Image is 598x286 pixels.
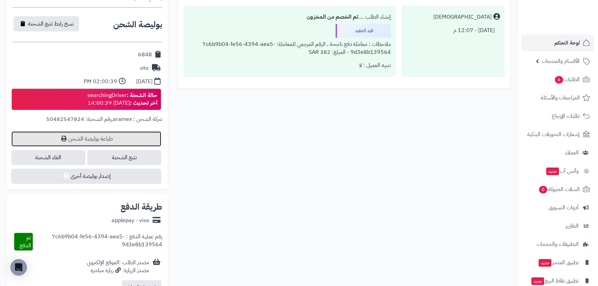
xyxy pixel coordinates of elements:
b: تم الخصم من المخزون [307,13,358,21]
span: العملاء [565,148,579,158]
a: لوحة التحكم [521,35,594,51]
a: تطبيق المتجرجديد [521,254,594,271]
img: logo-2.png [551,5,591,20]
span: التقارير [566,221,579,231]
div: مصدر الزيارة: زيارة مباشرة [87,267,149,275]
h2: بوليصة الشحن [113,20,162,29]
span: 6 [554,76,563,84]
a: الطلبات6 [521,71,594,88]
div: , [12,115,162,131]
span: الأقسام والمنتجات [542,56,580,66]
a: السلات المتروكة0 [521,181,594,198]
div: 6848 [138,51,152,59]
div: قيد التنفيذ [336,24,391,38]
span: جديد [546,168,559,175]
div: Open Intercom Messenger [10,259,27,276]
span: رقم الشحنة: 50482547824 [46,115,112,123]
div: [DATE] [136,78,153,86]
a: طلبات الإرجاع [521,108,594,124]
button: نسخ رابط تتبع الشحنة [13,16,79,31]
a: المراجعات والأسئلة [521,89,594,106]
div: إنشاء الطلب .... [188,10,391,24]
span: الطلبات [554,75,580,84]
div: searchingDriver [DATE] 14:00:39 [87,92,157,107]
div: 02:00:39 PM [84,78,117,86]
span: المراجعات والأسئلة [541,93,580,103]
span: وآتس آب [546,166,579,176]
span: التطبيقات والخدمات [537,239,579,249]
span: تطبيق المتجر [538,258,579,267]
a: إشعارات التحويلات البنكية [521,126,594,143]
strong: حالة الشحنة : [127,91,157,99]
span: أدوات التسويق [549,203,579,212]
a: تتبع الشحنة [87,150,161,165]
button: إصدار بوليصة أخرى [11,169,161,184]
a: طباعة بوليصة الشحن [11,131,161,146]
div: [DATE] - 12:07 م [406,24,500,37]
span: السلات المتروكة [538,184,580,194]
span: 0 [539,185,548,194]
span: طلبات الإرجاع [552,111,580,121]
a: التطبيقات والخدمات [521,236,594,252]
a: العملاء [521,144,594,161]
a: أدوات التسويق [521,199,594,216]
span: تم الدفع [20,233,31,250]
div: رقم عملية الدفع : 7c6b9b04-fe56-4394-aea5-9d3e8b139564 [33,233,162,251]
span: شركة الشحن : aramex [113,115,162,123]
div: ملاحظات : معاملة دفع ناجحة ، الرقم المرجعي للمعاملة: 7c6b9b04-fe56-4394-aea5-9d3e8b139564 - المبل... [188,38,391,59]
div: تنبيه العميل : لا [188,59,391,72]
a: التقارير [521,218,594,234]
span: الغاء الشحنة [11,150,85,165]
div: applepay - visa [112,217,149,225]
span: جديد [539,259,551,267]
span: جديد [531,277,544,285]
span: لوحة التحكم [554,38,580,48]
a: وآتس آبجديد [521,163,594,179]
div: مصدر الطلب :الموقع الإلكتروني [87,259,149,275]
span: تطبيق نقاط البيع [531,276,579,286]
h2: طريقة الدفع [120,203,162,211]
div: oto [140,64,148,72]
strong: آخر تحديث : [130,99,157,107]
span: نسخ رابط تتبع الشحنة [28,20,74,28]
span: إشعارات التحويلات البنكية [527,130,580,139]
div: [DEMOGRAPHIC_DATA] [433,13,492,21]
